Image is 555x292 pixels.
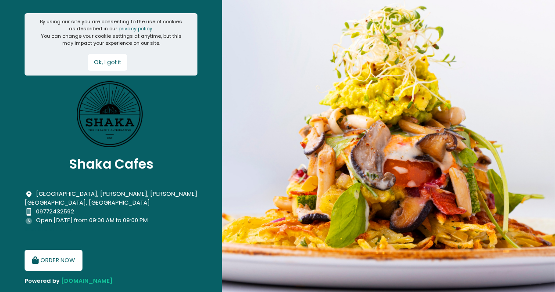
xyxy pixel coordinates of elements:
[25,216,197,234] div: Open [DATE] from 09:00 AM to 09:00 PM
[25,277,197,285] div: Powered by
[25,250,82,271] button: ORDER NOW
[25,225,74,234] button: see store hours
[61,277,113,285] a: [DOMAIN_NAME]
[25,147,197,181] div: Shaka Cafes
[25,207,197,216] div: 09772432592
[118,25,153,32] a: privacy policy.
[88,54,127,71] button: Ok, I got it
[77,81,143,147] img: Shaka cafes
[39,18,183,47] div: By using our site you are consenting to the use of cookies as described in our You can change you...
[25,190,197,207] div: [GEOGRAPHIC_DATA], [PERSON_NAME], [PERSON_NAME][GEOGRAPHIC_DATA], [GEOGRAPHIC_DATA]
